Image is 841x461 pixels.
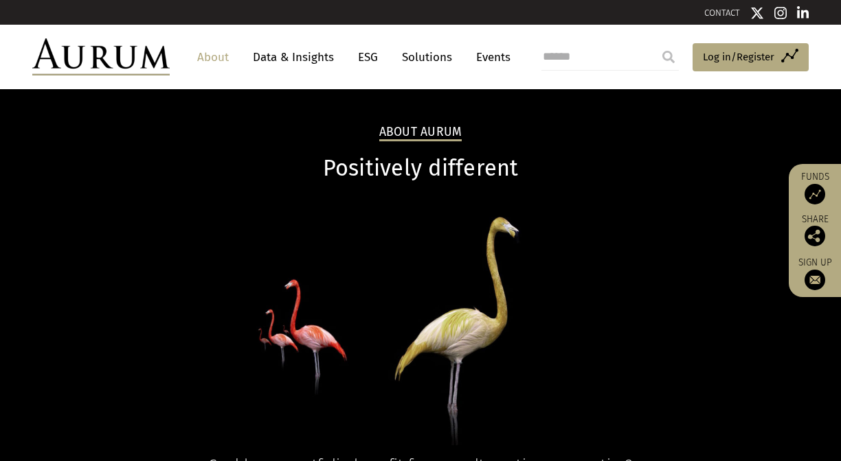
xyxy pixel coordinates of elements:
img: Sign up to our newsletter [805,270,825,290]
a: Events [469,45,511,70]
span: Log in/Register [703,49,774,65]
img: Share this post [805,226,825,246]
input: Submit [655,43,682,71]
h2: About Aurum [379,125,462,141]
h1: Positively different [32,155,809,182]
a: Data & Insights [246,45,341,70]
a: CONTACT [704,8,740,18]
img: Access Funds [805,184,825,204]
a: ESG [351,45,385,70]
img: Linkedin icon [797,6,809,20]
a: Solutions [395,45,459,70]
img: Instagram icon [774,6,787,20]
a: Log in/Register [693,43,809,72]
div: Share [796,215,834,246]
a: About [190,45,236,70]
a: Funds [796,171,834,204]
img: Twitter icon [750,6,764,20]
img: Aurum [32,38,170,75]
a: Sign up [796,257,834,290]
